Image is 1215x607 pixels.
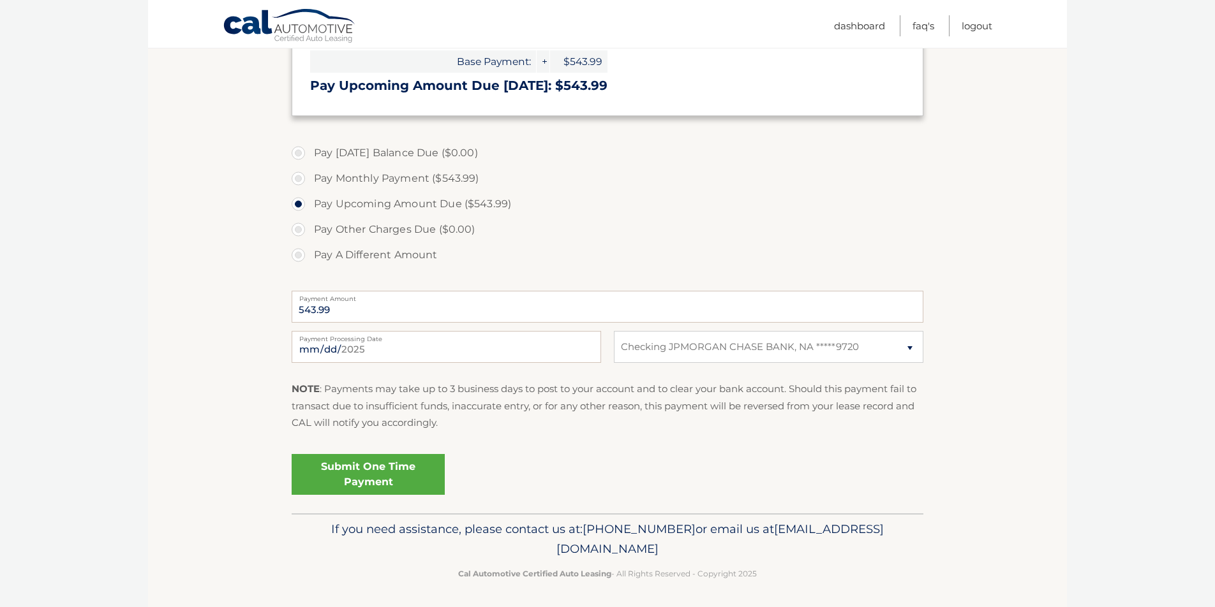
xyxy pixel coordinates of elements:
span: [PHONE_NUMBER] [583,522,696,536]
span: $543.99 [550,50,607,73]
label: Pay Upcoming Amount Due ($543.99) [292,191,923,217]
p: - All Rights Reserved - Copyright 2025 [300,567,915,580]
label: Payment Amount [292,291,923,301]
a: Cal Automotive [223,8,357,45]
span: Base Payment: [310,50,536,73]
input: Payment Date [292,331,601,363]
a: Dashboard [834,15,885,36]
strong: Cal Automotive Certified Auto Leasing [458,569,611,578]
a: FAQ's [913,15,934,36]
input: Payment Amount [292,291,923,323]
p: : Payments may take up to 3 business days to post to your account and to clear your bank account.... [292,381,923,431]
a: Submit One Time Payment [292,454,445,495]
label: Pay A Different Amount [292,242,923,268]
a: Logout [962,15,992,36]
label: Pay [DATE] Balance Due ($0.00) [292,140,923,166]
strong: NOTE [292,383,320,395]
h3: Pay Upcoming Amount Due [DATE]: $543.99 [310,78,905,94]
p: If you need assistance, please contact us at: or email us at [300,519,915,560]
span: + [537,50,549,73]
label: Pay Other Charges Due ($0.00) [292,217,923,242]
label: Payment Processing Date [292,331,601,341]
label: Pay Monthly Payment ($543.99) [292,166,923,191]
